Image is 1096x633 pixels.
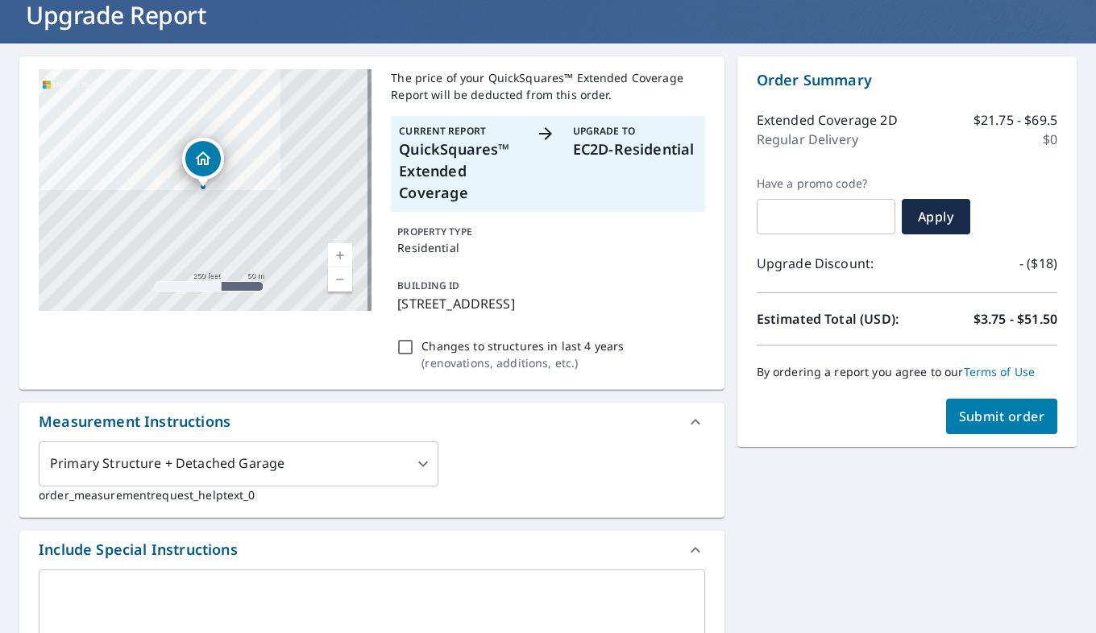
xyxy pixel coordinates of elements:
div: Include Special Instructions [19,531,724,569]
div: Dropped pin, building 1, Residential property, 8408 E Lord Botetourt Loop New Kent, VA 23124 [182,138,224,188]
a: Current Level 17, Zoom In [328,243,352,267]
p: Current Report [399,124,523,139]
p: BUILDING ID [397,279,459,292]
p: Upgrade To [573,124,697,139]
div: Include Special Instructions [39,539,238,561]
div: Measurement Instructions [39,411,230,432]
label: Have a promo code? [757,176,895,191]
p: order_measurementrequest_helptext_0 [39,486,705,503]
p: - ($18) [1019,254,1057,273]
div: Measurement Instructions [19,403,724,441]
a: Terms of Use [964,364,1036,379]
p: PROPERTY TYPE [397,225,698,239]
p: ( renovations, additions, etc. ) [421,354,624,371]
a: Current Level 17, Zoom Out [328,267,352,292]
p: Changes to structures in last 4 years [421,337,624,354]
p: EC2D-Residential [573,139,697,160]
p: $3.75 - $51.50 [974,309,1057,329]
p: $0 [1043,130,1057,149]
p: Residential [397,239,698,256]
p: The price of your QuickSquares™ Extended Coverage Report will be deducted from this order. [391,69,704,103]
p: $21.75 - $69.5 [974,110,1057,130]
span: Submit order [959,408,1045,425]
p: By ordering a report you agree to our [757,365,1057,379]
span: Apply [915,208,957,225]
p: [STREET_ADDRESS] [397,294,698,313]
p: Order Summary [757,69,1057,91]
p: Upgrade Discount: [757,254,907,273]
p: QuickSquares™ Extended Coverage [399,139,523,204]
p: Extended Coverage 2D [757,110,898,130]
p: Regular Delivery [757,130,858,149]
button: Submit order [946,399,1058,434]
button: Apply [902,199,970,234]
div: Primary Structure + Detached Garage [39,441,438,486]
p: Estimated Total (USD): [757,309,907,329]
